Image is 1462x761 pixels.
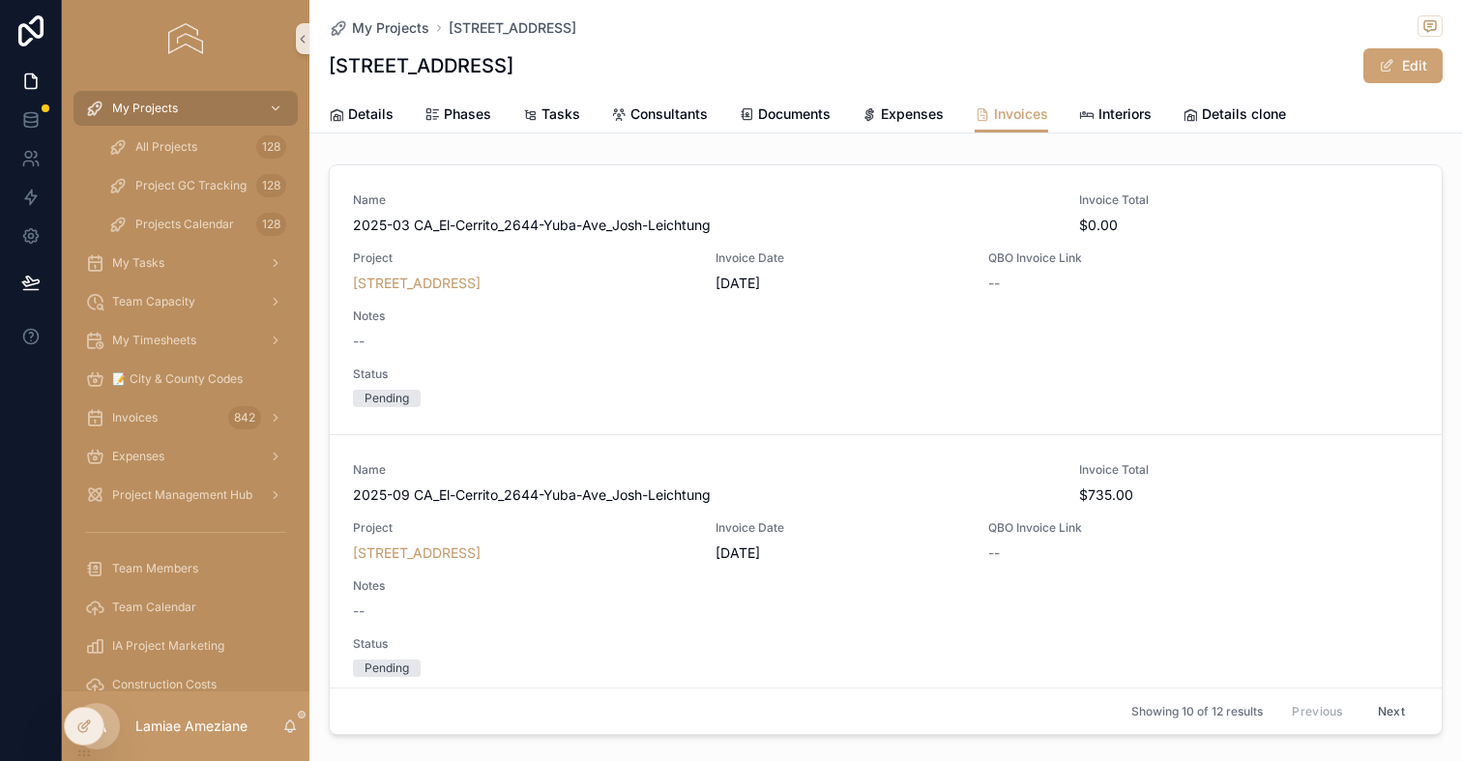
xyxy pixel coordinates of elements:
[365,390,409,407] div: Pending
[994,104,1048,124] span: Invoices
[988,274,1000,293] span: --
[112,600,196,615] span: Team Calendar
[630,104,708,124] span: Consultants
[73,400,298,435] a: Invoices842
[716,520,965,536] span: Invoice Date
[353,216,1056,235] span: 2025-03 CA_El-Cerrito_2644-Yuba-Ave_Josh-Leichtung
[330,434,1442,704] a: Name2025-09 CA_El-Cerrito_2644-Yuba-Ave_Josh-LeichtungInvoice Total$735.00Project[STREET_ADDRESS]...
[365,659,409,677] div: Pending
[424,97,491,135] a: Phases
[975,97,1048,133] a: Invoices
[353,601,365,621] span: --
[1079,97,1152,135] a: Interiors
[112,101,178,116] span: My Projects
[716,250,965,266] span: Invoice Date
[112,487,252,503] span: Project Management Hub
[353,366,602,382] span: Status
[1363,48,1443,83] button: Edit
[353,485,1056,505] span: 2025-09 CA_El-Cerrito_2644-Yuba-Ave_Josh-Leichtung
[73,439,298,474] a: Expenses
[353,332,365,351] span: --
[329,97,394,135] a: Details
[112,410,158,425] span: Invoices
[135,217,234,232] span: Projects Calendar
[112,449,164,464] span: Expenses
[988,543,1000,563] span: --
[352,18,429,38] span: My Projects
[1364,696,1418,726] button: Next
[73,478,298,512] a: Project Management Hub
[444,104,491,124] span: Phases
[739,97,831,135] a: Documents
[988,520,1238,536] span: QBO Invoice Link
[716,543,965,563] span: [DATE]
[112,561,198,576] span: Team Members
[73,362,298,396] a: 📝 City & County Codes
[62,77,309,691] div: scrollable content
[353,462,1056,478] span: Name
[73,246,298,280] a: My Tasks
[1183,97,1286,135] a: Details clone
[522,97,580,135] a: Tasks
[73,551,298,586] a: Team Members
[168,23,202,54] img: App logo
[1131,704,1263,719] span: Showing 10 of 12 results
[1098,104,1152,124] span: Interiors
[862,97,944,135] a: Expenses
[135,139,197,155] span: All Projects
[73,629,298,663] a: IA Project Marketing
[988,250,1238,266] span: QBO Invoice Link
[329,18,429,38] a: My Projects
[758,104,831,124] span: Documents
[353,543,481,563] a: [STREET_ADDRESS]
[256,213,286,236] div: 128
[716,274,965,293] span: [DATE]
[135,178,247,193] span: Project GC Tracking
[449,18,576,38] a: [STREET_ADDRESS]
[353,250,692,266] span: Project
[353,274,481,293] a: [STREET_ADDRESS]
[228,406,261,429] div: 842
[135,717,248,736] p: Lamiae Ameziane
[97,130,298,164] a: All Projects128
[73,323,298,358] a: My Timesheets
[112,255,164,271] span: My Tasks
[256,135,286,159] div: 128
[97,207,298,242] a: Projects Calendar128
[611,97,708,135] a: Consultants
[112,294,195,309] span: Team Capacity
[73,284,298,319] a: Team Capacity
[1079,216,1329,235] span: $0.00
[353,192,1056,208] span: Name
[73,667,298,702] a: Construction Costs
[353,636,602,652] span: Status
[73,91,298,126] a: My Projects
[1079,485,1329,505] span: $735.00
[112,638,224,654] span: IA Project Marketing
[97,168,298,203] a: Project GC Tracking128
[330,165,1442,434] a: Name2025-03 CA_El-Cerrito_2644-Yuba-Ave_Josh-LeichtungInvoice Total$0.00Project[STREET_ADDRESS]In...
[112,677,217,692] span: Construction Costs
[256,174,286,197] div: 128
[1079,462,1329,478] span: Invoice Total
[73,590,298,625] a: Team Calendar
[1079,192,1329,208] span: Invoice Total
[1202,104,1286,124] span: Details clone
[112,371,243,387] span: 📝 City & County Codes
[353,578,1418,594] span: Notes
[353,308,1418,324] span: Notes
[329,52,513,79] h1: [STREET_ADDRESS]
[541,104,580,124] span: Tasks
[348,104,394,124] span: Details
[112,333,196,348] span: My Timesheets
[881,104,944,124] span: Expenses
[353,520,692,536] span: Project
